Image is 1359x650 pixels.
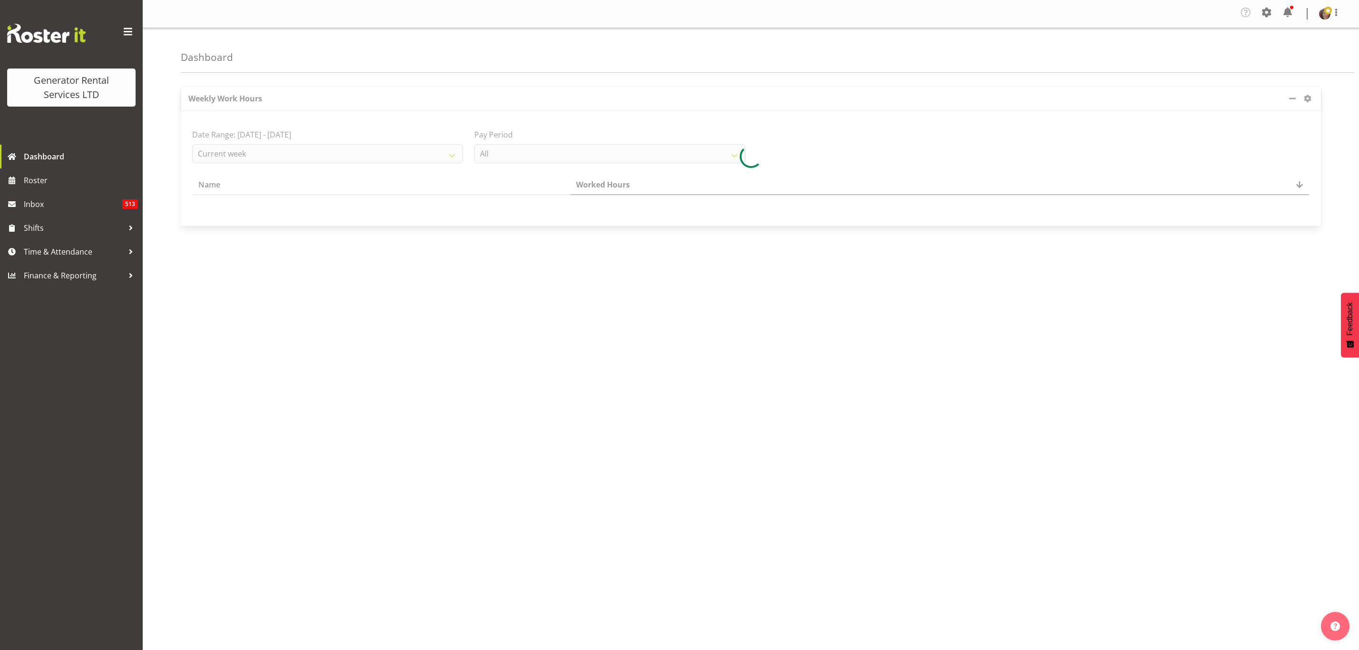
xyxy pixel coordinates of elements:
[7,24,86,43] img: Rosterit website logo
[24,149,138,164] span: Dashboard
[24,173,138,187] span: Roster
[1319,8,1330,20] img: katherine-lothianc04ae7ec56208e078627d80ad3866cf0.png
[1346,302,1354,335] span: Feedback
[122,199,138,209] span: 513
[17,73,126,102] div: Generator Rental Services LTD
[24,197,122,211] span: Inbox
[181,52,233,63] h4: Dashboard
[24,221,124,235] span: Shifts
[24,268,124,283] span: Finance & Reporting
[1341,293,1359,357] button: Feedback - Show survey
[24,245,124,259] span: Time & Attendance
[1330,621,1340,631] img: help-xxl-2.png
